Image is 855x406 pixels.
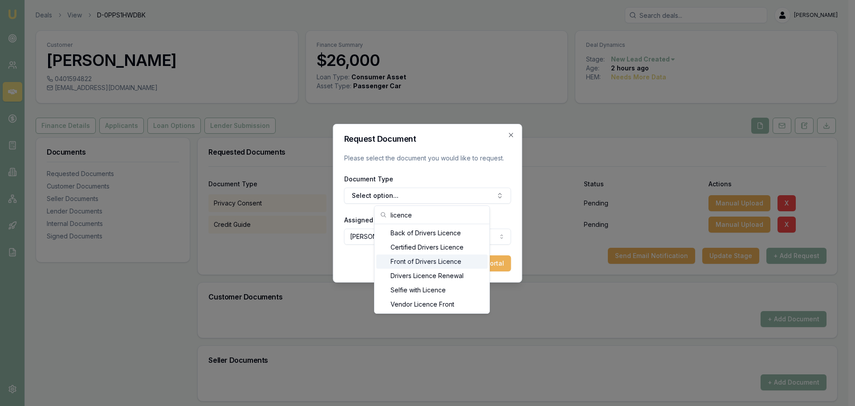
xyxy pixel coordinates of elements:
div: Front of Drivers Licence [376,254,488,269]
div: Back of Drivers Licence [376,226,488,240]
button: Select option... [344,188,511,204]
div: Search... [375,224,489,313]
div: Drivers Licence Renewal [376,269,488,283]
label: Document Type [344,175,393,183]
div: Vendor Licence Back [376,312,488,326]
label: Assigned Client [344,216,393,224]
div: Selfie with Licence [376,283,488,297]
input: Search... [391,206,484,224]
div: Certified Drivers Licence [376,240,488,254]
div: Vendor Licence Front [376,297,488,312]
p: Please select the document you would like to request. [344,154,511,163]
h2: Request Document [344,135,511,143]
